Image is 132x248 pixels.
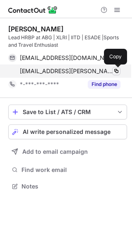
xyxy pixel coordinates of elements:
[8,34,127,49] div: Lead HRBP at ABG | XLRI | IITD | ESADE |Sports and Travel Enthusiast
[8,144,127,159] button: Add to email campaign
[88,80,120,88] button: Reveal Button
[8,5,58,15] img: ContactOut v5.3.10
[21,166,124,174] span: Find work email
[23,109,113,115] div: Save to List / ATS / CRM
[8,25,64,33] div: [PERSON_NAME]
[22,148,88,155] span: Add to email campaign
[8,105,127,119] button: save-profile-one-click
[8,164,127,176] button: Find work email
[20,67,114,75] span: [EMAIL_ADDRESS][PERSON_NAME][PERSON_NAME][DOMAIN_NAME]
[8,124,127,139] button: AI write personalized message
[23,129,111,135] span: AI write personalized message
[8,181,127,192] button: Notes
[20,54,114,62] span: [EMAIL_ADDRESS][DOMAIN_NAME]
[21,183,124,190] span: Notes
